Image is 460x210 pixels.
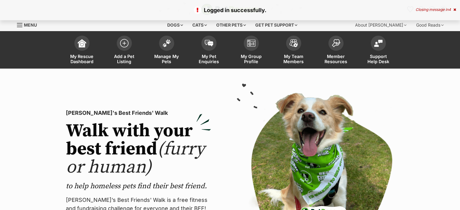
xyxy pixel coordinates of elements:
div: Cats [188,19,211,31]
div: About [PERSON_NAME] [351,19,411,31]
span: My Rescue Dashboard [68,54,96,64]
span: My Pet Enquiries [195,54,223,64]
a: Support Help Desk [357,33,400,69]
a: My Pet Enquiries [188,33,230,69]
a: My Rescue Dashboard [61,33,103,69]
div: Get pet support [251,19,302,31]
span: Add a Pet Listing [111,54,138,64]
span: (furry or human) [66,138,205,179]
div: Good Reads [412,19,448,31]
img: team-members-icon-5396bd8760b3fe7c0b43da4ab00e1e3bb1a5d9ba89233759b79545d2d3fc5d0d.svg [289,39,298,47]
img: help-desk-icon-fdf02630f3aa405de69fd3d07c3f3aa587a6932b1a1747fa1d2bba05be0121f9.svg [374,40,383,47]
a: My Group Profile [230,33,272,69]
a: Manage My Pets [145,33,188,69]
img: add-pet-listing-icon-0afa8454b4691262ce3f59096e99ab1cd57d4a30225e0717b998d2c9b9846f56.svg [120,39,129,47]
a: My Team Members [272,33,315,69]
p: to help homeless pets find their best friend. [66,181,211,191]
span: Support Help Desk [365,54,392,64]
img: dashboard-icon-eb2f2d2d3e046f16d808141f083e7271f6b2e854fb5c12c21221c1fb7104beca.svg [78,39,86,47]
span: Member Resources [322,54,350,64]
a: Menu [17,19,41,30]
h2: Walk with your best friend [66,122,211,176]
img: group-profile-icon-3fa3cf56718a62981997c0bc7e787c4b2cf8bcc04b72c1350f741eb67cf2f40e.svg [247,40,256,47]
img: pet-enquiries-icon-7e3ad2cf08bfb03b45e93fb7055b45f3efa6380592205ae92323e6603595dc1f.svg [205,40,213,47]
span: Menu [24,22,37,27]
div: Other pets [212,19,250,31]
div: Dogs [163,19,187,31]
p: [PERSON_NAME]'s Best Friends' Walk [66,109,211,117]
span: My Group Profile [238,54,265,64]
img: manage-my-pets-icon-02211641906a0b7f246fdf0571729dbe1e7629f14944591b6c1af311fb30b64b.svg [162,39,171,47]
span: My Team Members [280,54,307,64]
a: Add a Pet Listing [103,33,145,69]
img: member-resources-icon-8e73f808a243e03378d46382f2149f9095a855e16c252ad45f914b54edf8863c.svg [332,39,340,47]
a: Member Resources [315,33,357,69]
span: Manage My Pets [153,54,180,64]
